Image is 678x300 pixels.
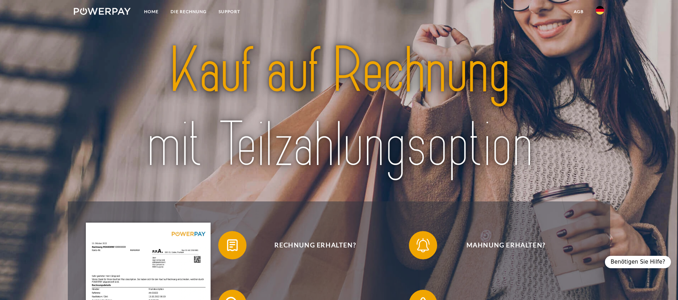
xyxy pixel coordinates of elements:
[229,231,402,259] span: Rechnung erhalten?
[100,30,578,186] img: title-powerpay_de.svg
[568,5,590,18] a: agb
[165,5,213,18] a: DIE RECHNUNG
[224,236,241,254] img: qb_bill.svg
[420,231,593,259] span: Mahnung erhalten?
[414,236,432,254] img: qb_bell.svg
[218,231,402,259] button: Rechnung erhalten?
[138,5,165,18] a: Home
[74,8,131,15] img: logo-powerpay-white.svg
[596,6,604,14] img: de
[213,5,246,18] a: SUPPORT
[409,231,593,259] button: Mahnung erhalten?
[605,256,671,268] div: Benötigen Sie Hilfe?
